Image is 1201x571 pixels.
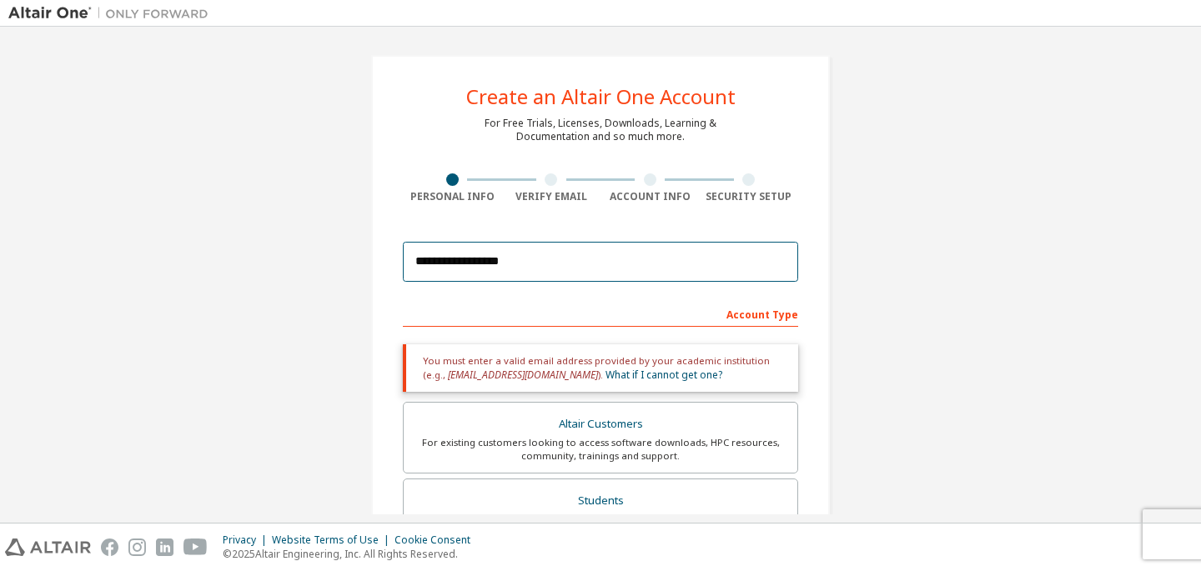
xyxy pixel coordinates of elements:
div: For existing customers looking to access software downloads, HPC resources, community, trainings ... [414,436,787,463]
div: For Free Trials, Licenses, Downloads, Learning & Documentation and so much more. [485,117,716,143]
div: Account Info [600,190,700,203]
img: altair_logo.svg [5,538,91,556]
div: Altair Customers [414,413,787,436]
img: instagram.svg [128,538,146,556]
a: What if I cannot get one? [606,368,722,382]
div: Verify Email [502,190,601,203]
div: You must enter a valid email address provided by your academic institution (e.g., ). [403,344,798,392]
div: Website Terms of Use [272,533,394,547]
img: facebook.svg [101,538,118,556]
span: [EMAIL_ADDRESS][DOMAIN_NAME] [448,368,598,382]
p: © 2025 Altair Engineering, Inc. All Rights Reserved. [223,547,480,561]
div: For currently enrolled students looking to access the free Altair Student Edition bundle and all ... [414,512,787,538]
div: Personal Info [403,190,502,203]
div: Privacy [223,533,272,547]
img: linkedin.svg [156,538,173,556]
div: Security Setup [700,190,799,203]
div: Create an Altair One Account [466,87,736,107]
img: youtube.svg [183,538,208,556]
div: Cookie Consent [394,533,480,547]
div: Students [414,489,787,513]
div: Account Type [403,300,798,327]
img: Altair One [8,5,217,22]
